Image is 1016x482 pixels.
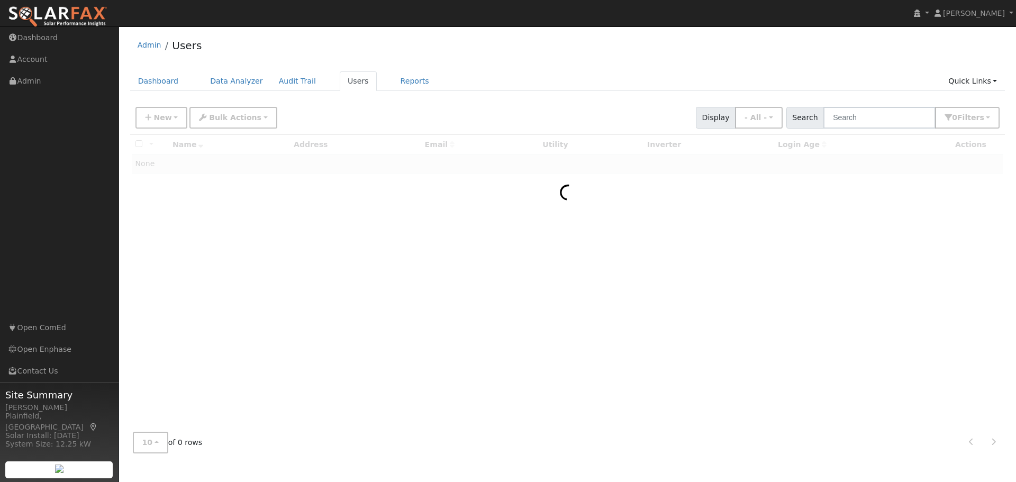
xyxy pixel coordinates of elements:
[5,388,113,402] span: Site Summary
[393,71,437,91] a: Reports
[5,439,113,450] div: System Size: 12.25 kW
[935,107,1000,129] button: 0Filters
[142,438,153,447] span: 10
[735,107,783,129] button: - All -
[696,107,736,129] span: Display
[135,107,188,129] button: New
[5,411,113,433] div: Plainfield, [GEOGRAPHIC_DATA]
[940,71,1005,91] a: Quick Links
[133,432,203,453] span: of 0 rows
[5,402,113,413] div: [PERSON_NAME]
[957,113,984,122] span: Filter
[55,465,63,473] img: retrieve
[786,107,824,129] span: Search
[209,113,261,122] span: Bulk Actions
[271,71,324,91] a: Audit Trail
[202,71,271,91] a: Data Analyzer
[5,430,113,441] div: Solar Install: [DATE]
[89,423,98,431] a: Map
[172,39,202,52] a: Users
[189,107,277,129] button: Bulk Actions
[340,71,377,91] a: Users
[130,71,187,91] a: Dashboard
[979,113,984,122] span: s
[138,41,161,49] a: Admin
[153,113,171,122] span: New
[943,9,1005,17] span: [PERSON_NAME]
[133,432,168,453] button: 10
[8,6,107,28] img: SolarFax
[823,107,936,129] input: Search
